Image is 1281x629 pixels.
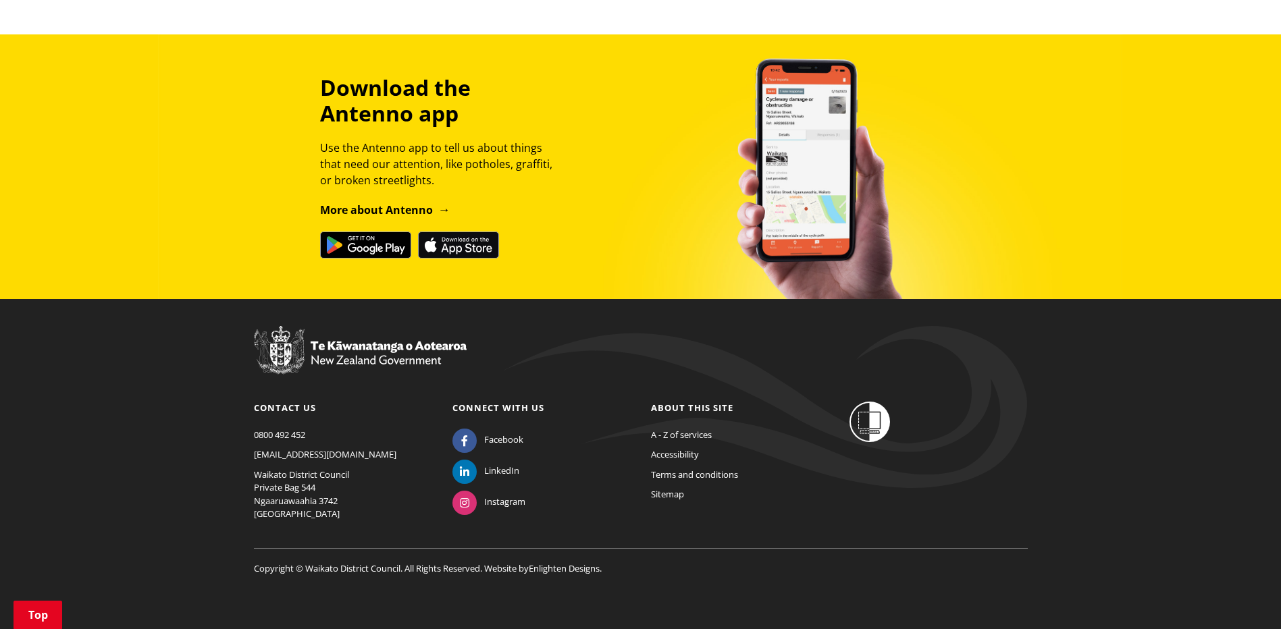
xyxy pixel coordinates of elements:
a: About this site [651,402,733,414]
a: Facebook [452,433,523,445]
img: Get it on Google Play [320,231,411,258]
a: Top [14,601,62,629]
iframe: Messenger Launcher [1219,572,1267,621]
a: LinkedIn [452,464,519,476]
a: More about Antenno [320,202,450,217]
p: Use the Antenno app to tell us about things that need our attention, like potholes, graffiti, or ... [320,140,565,188]
a: Accessibility [651,448,699,460]
img: Shielded [849,402,890,442]
a: Terms and conditions [651,468,738,481]
a: Sitemap [651,488,684,500]
a: 0800 492 452 [254,429,305,441]
a: Instagram [452,495,525,508]
img: Download on the App Store [418,231,499,258]
a: New Zealand Government [254,357,467,369]
p: Copyright © Waikato District Council. All Rights Reserved. Website by . [254,548,1028,576]
a: [EMAIL_ADDRESS][DOMAIN_NAME] [254,448,396,460]
a: A - Z of services [651,429,712,441]
a: Enlighten Designs [529,562,600,574]
a: Connect with us [452,402,544,414]
a: Contact us [254,402,316,414]
p: Waikato District Council Private Bag 544 Ngaaruawaahia 3742 [GEOGRAPHIC_DATA] [254,468,432,521]
img: New Zealand Government [254,326,467,375]
span: Instagram [484,495,525,509]
h3: Download the Antenno app [320,75,565,127]
span: LinkedIn [484,464,519,478]
span: Facebook [484,433,523,447]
